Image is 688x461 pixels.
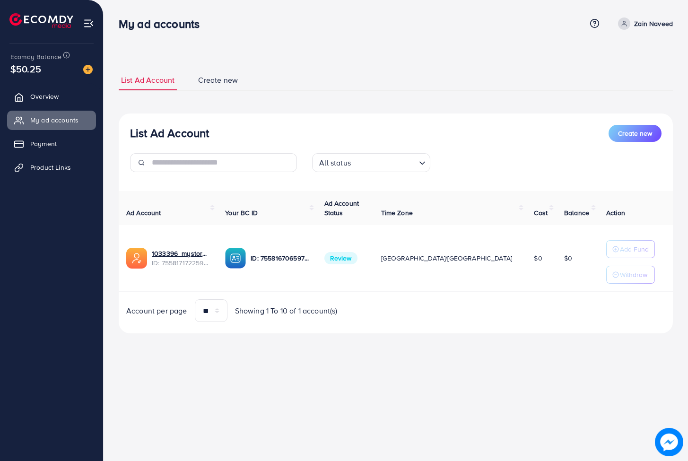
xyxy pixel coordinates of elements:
span: Review [324,252,357,264]
a: Payment [7,134,96,153]
a: My ad accounts [7,111,96,130]
span: Ad Account [126,208,161,217]
a: Product Links [7,158,96,177]
p: Zain Naveed [634,18,673,29]
span: My ad accounts [30,115,78,125]
span: $0 [534,253,542,263]
span: Overview [30,92,59,101]
img: image [83,65,93,74]
p: Withdraw [620,269,647,280]
div: <span class='underline'>1033396_mystoreflix_1759774345044</span></br>7558171722596302855 [152,249,210,268]
div: Search for option [312,153,430,172]
span: Create new [618,129,652,138]
span: Create new [198,75,238,86]
span: Product Links [30,163,71,172]
button: Add Fund [606,240,655,258]
span: Your BC ID [225,208,258,217]
button: Withdraw [606,266,655,284]
span: $50.25 [10,62,41,76]
img: ic-ads-acc.e4c84228.svg [126,248,147,269]
span: Ad Account Status [324,199,359,217]
p: Add Fund [620,244,649,255]
input: Search for option [354,154,415,170]
img: image [655,428,683,456]
span: [GEOGRAPHIC_DATA]/[GEOGRAPHIC_DATA] [381,253,513,263]
span: ID: 7558171722596302855 [152,258,210,268]
a: Zain Naveed [614,17,673,30]
img: ic-ba-acc.ded83a64.svg [225,248,246,269]
h3: My ad accounts [119,17,207,31]
span: All status [317,156,353,170]
span: Ecomdy Balance [10,52,61,61]
span: Payment [30,139,57,148]
h3: List Ad Account [130,126,209,140]
span: Account per page [126,305,187,316]
button: Create new [609,125,662,142]
p: ID: 7558167065975373841 [251,252,309,264]
span: Cost [534,208,548,217]
img: logo [9,13,73,28]
span: Showing 1 To 10 of 1 account(s) [235,305,338,316]
span: Balance [564,208,589,217]
a: Overview [7,87,96,106]
a: 1033396_mystoreflix_1759774345044 [152,249,210,258]
span: Action [606,208,625,217]
span: Time Zone [381,208,413,217]
img: menu [83,18,94,29]
span: List Ad Account [121,75,174,86]
span: $0 [564,253,572,263]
